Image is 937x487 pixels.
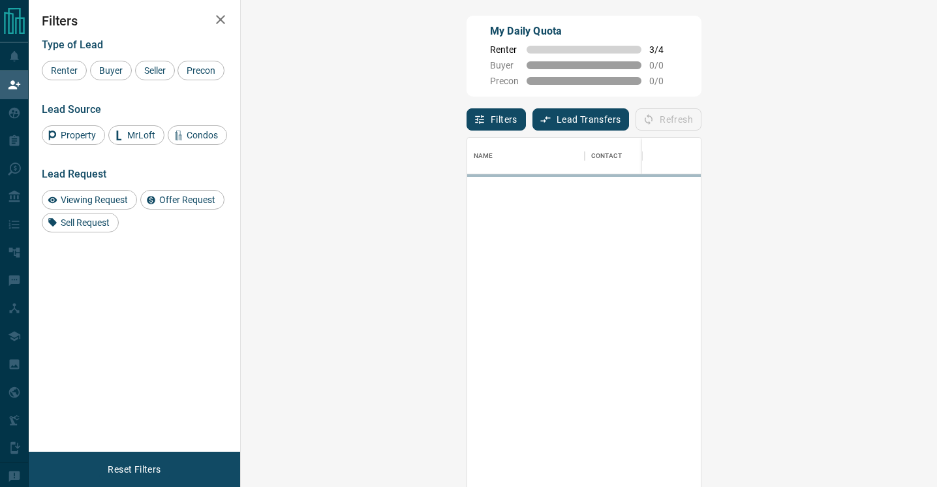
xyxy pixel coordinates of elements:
span: Property [56,130,100,140]
span: Lead Request [42,168,106,180]
div: Name [474,138,493,174]
div: Contact [591,138,622,174]
span: Type of Lead [42,39,103,51]
h2: Filters [42,13,227,29]
span: Viewing Request [56,195,132,205]
span: 3 / 4 [649,44,678,55]
button: Lead Transfers [532,108,630,131]
div: Property [42,125,105,145]
div: Sell Request [42,213,119,232]
span: Buyer [95,65,127,76]
div: Viewing Request [42,190,137,210]
button: Reset Filters [99,458,169,480]
span: 0 / 0 [649,60,678,71]
div: Name [467,138,585,174]
div: Seller [135,61,175,80]
span: Condos [182,130,223,140]
span: MrLoft [123,130,160,140]
div: Condos [168,125,227,145]
div: Offer Request [140,190,224,210]
span: Offer Request [155,195,220,205]
span: Renter [490,44,519,55]
div: Buyer [90,61,132,80]
div: Precon [177,61,224,80]
span: Renter [46,65,82,76]
span: Seller [140,65,170,76]
button: Filters [467,108,526,131]
div: MrLoft [108,125,164,145]
p: My Daily Quota [490,24,678,39]
span: Precon [182,65,220,76]
div: Contact [585,138,689,174]
span: 0 / 0 [649,76,678,86]
span: Sell Request [56,217,114,228]
span: Lead Source [42,103,101,116]
span: Precon [490,76,519,86]
div: Renter [42,61,87,80]
span: Buyer [490,60,519,71]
